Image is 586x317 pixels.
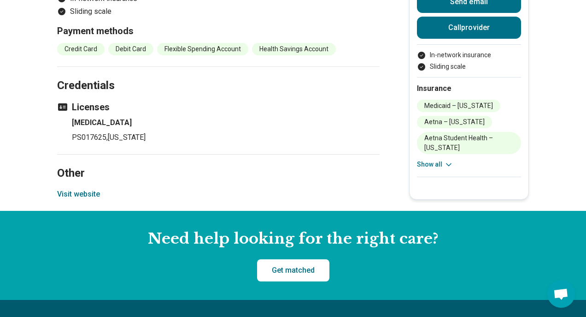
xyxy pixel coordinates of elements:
li: Aetna – [US_STATE] [417,116,492,128]
ul: Payment options [417,50,521,72]
li: Aetna Student Health – [US_STATE] [417,132,521,154]
li: Flexible Spending Account [157,43,248,55]
li: Credit Card [57,43,105,55]
li: Medicaid – [US_STATE] [417,100,500,112]
li: Debit Card [108,43,153,55]
li: In-network insurance [417,50,521,60]
h2: Credentials [57,56,380,94]
span: , [US_STATE] [106,133,146,142]
a: Get matched [257,259,329,281]
h2: Other [57,144,380,181]
button: Show all [417,160,453,169]
li: Sliding scale [417,62,521,72]
button: Visit website [57,189,100,200]
p: PS017625 [72,132,380,143]
h2: Need help looking for the right care? [7,229,579,249]
li: Sliding scale [57,6,380,17]
h2: Insurance [417,83,521,94]
h3: Payment methods [57,24,380,37]
div: Open chat [547,280,575,308]
button: Callprovider [417,17,521,39]
li: Health Savings Account [252,43,336,55]
h4: [MEDICAL_DATA] [72,117,380,128]
h3: Licenses [57,101,380,114]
